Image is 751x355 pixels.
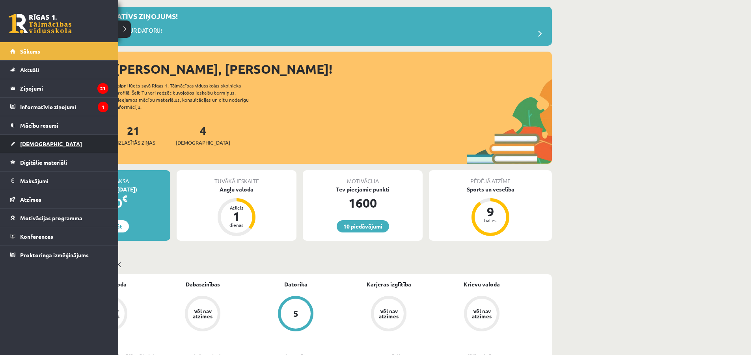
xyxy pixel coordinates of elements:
[192,309,214,319] div: Vēl nav atzīmes
[429,170,552,185] div: Pēdējā atzīme
[20,79,108,97] legend: Ziņojumi
[177,185,296,237] a: Angļu valoda Atlicis 1 dienas
[367,280,411,288] a: Karjeras izglītība
[337,220,389,232] a: 10 piedāvājumi
[464,280,500,288] a: Krievu valoda
[225,223,248,227] div: dienas
[20,196,41,203] span: Atzīmes
[284,280,307,288] a: Datorika
[177,185,296,193] div: Angļu valoda
[156,296,249,333] a: Vēl nav atzīmes
[20,233,53,240] span: Konferences
[97,83,108,94] i: 21
[293,309,298,318] div: 5
[63,11,178,21] p: Jauns informatīvs ziņojums!
[479,205,502,218] div: 9
[186,280,220,288] a: Dabaszinības
[176,123,230,147] a: 4[DEMOGRAPHIC_DATA]
[20,140,82,147] span: [DEMOGRAPHIC_DATA]
[51,11,548,42] a: Jauns informatīvs ziņojums! Ieskaites drīkst pildīt TIKAI CAUR DATORU!
[10,79,108,97] a: Ziņojumi21
[10,42,108,60] a: Sākums
[471,309,493,319] div: Vēl nav atzīmes
[20,159,67,166] span: Digitālie materiāli
[10,227,108,245] a: Konferences
[10,61,108,79] a: Aktuāli
[9,14,72,33] a: Rīgas 1. Tālmācības vidusskola
[10,98,108,116] a: Informatīvie ziņojumi1
[20,214,82,221] span: Motivācijas programma
[10,116,108,134] a: Mācību resursi
[479,218,502,223] div: balles
[20,122,58,129] span: Mācību resursi
[177,170,296,185] div: Tuvākā ieskaite
[176,139,230,147] span: [DEMOGRAPHIC_DATA]
[10,190,108,208] a: Atzīmes
[115,82,263,110] div: Laipni lūgts savā Rīgas 1. Tālmācības vidusskolas skolnieka profilā. Šeit Tu vari redzēt tuvojošo...
[111,139,155,147] span: Neizlasītās ziņas
[225,210,248,223] div: 1
[20,98,108,116] legend: Informatīvie ziņojumi
[10,135,108,153] a: [DEMOGRAPHIC_DATA]
[10,209,108,227] a: Motivācijas programma
[429,185,552,237] a: Sports un veselība 9 balles
[10,246,108,264] a: Proktoringa izmēģinājums
[122,193,127,204] span: €
[225,205,248,210] div: Atlicis
[111,123,155,147] a: 21Neizlasītās ziņas
[20,48,40,55] span: Sākums
[303,193,423,212] div: 1600
[98,102,108,112] i: 1
[50,259,549,270] p: Mācību plāns 11.b3 JK
[435,296,528,333] a: Vēl nav atzīmes
[303,170,423,185] div: Motivācija
[20,66,39,73] span: Aktuāli
[20,172,108,190] legend: Maksājumi
[378,309,400,319] div: Vēl nav atzīmes
[249,296,342,333] a: 5
[10,172,108,190] a: Maksājumi
[10,153,108,171] a: Digitālie materiāli
[303,185,423,193] div: Tev pieejamie punkti
[342,296,435,333] a: Vēl nav atzīmes
[20,251,89,258] span: Proktoringa izmēģinājums
[429,185,552,193] div: Sports un veselība
[114,59,552,78] div: [PERSON_NAME], [PERSON_NAME]!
